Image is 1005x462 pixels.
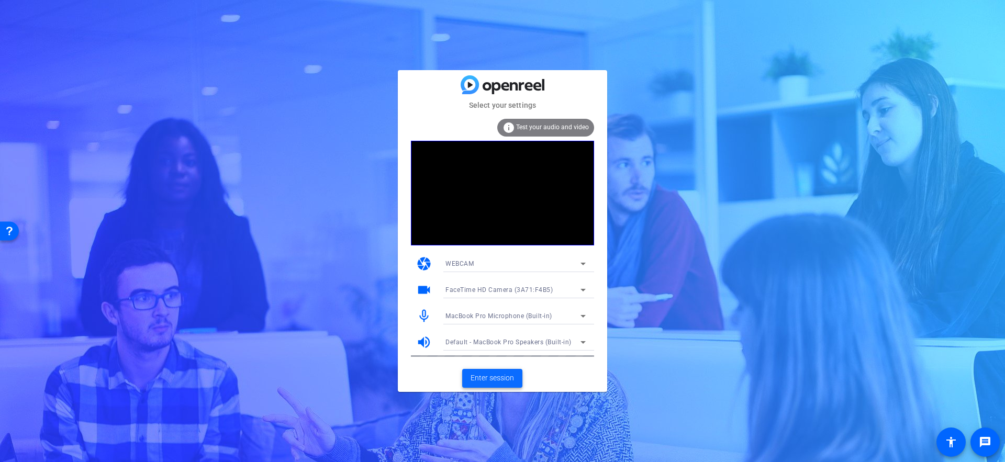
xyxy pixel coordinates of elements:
[502,121,515,134] mat-icon: info
[416,334,432,350] mat-icon: volume_up
[445,339,572,346] span: Default - MacBook Pro Speakers (Built-in)
[398,99,607,111] mat-card-subtitle: Select your settings
[979,436,991,448] mat-icon: message
[416,308,432,324] mat-icon: mic_none
[462,369,522,388] button: Enter session
[445,260,474,267] span: WEBCAM
[416,256,432,272] mat-icon: camera
[945,436,957,448] mat-icon: accessibility
[445,286,553,294] span: FaceTime HD Camera (3A71:F4B5)
[445,312,552,320] span: MacBook Pro Microphone (Built-in)
[471,373,514,384] span: Enter session
[516,123,589,131] span: Test your audio and video
[416,282,432,298] mat-icon: videocam
[461,75,544,94] img: blue-gradient.svg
